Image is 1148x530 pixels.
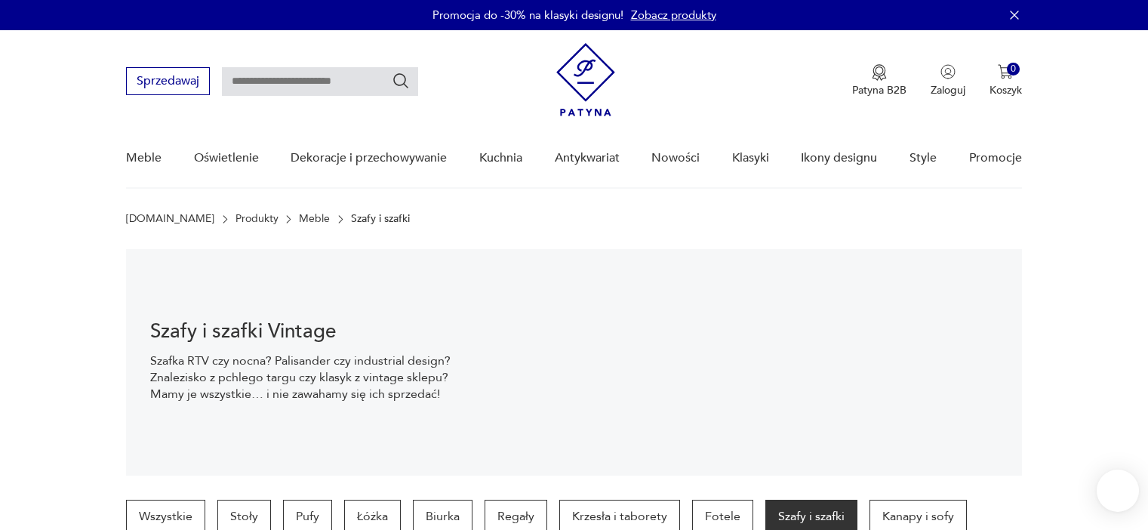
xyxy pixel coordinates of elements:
p: Koszyk [989,83,1022,97]
a: [DOMAIN_NAME] [126,213,214,225]
img: Ikona medalu [872,64,887,81]
a: Meble [126,129,162,187]
a: Nowości [651,129,700,187]
a: Sprzedawaj [126,77,210,88]
h1: Szafy i szafki Vintage [150,322,460,340]
img: Ikona koszyka [998,64,1013,79]
a: Antykwariat [555,129,620,187]
button: Sprzedawaj [126,67,210,95]
a: Klasyki [732,129,769,187]
a: Dekoracje i przechowywanie [291,129,447,187]
p: Zaloguj [931,83,965,97]
p: Szafka RTV czy nocna? Palisander czy industrial design? Znalezisko z pchlego targu czy klasyk z v... [150,353,460,402]
img: Ikonka użytkownika [940,64,956,79]
p: Patyna B2B [852,83,906,97]
div: 0 [1007,63,1020,75]
button: Zaloguj [931,64,965,97]
a: Ikony designu [801,129,877,187]
a: Ikona medaluPatyna B2B [852,64,906,97]
button: Szukaj [392,72,410,90]
img: Patyna - sklep z meblami i dekoracjami vintage [556,43,615,116]
button: Patyna B2B [852,64,906,97]
iframe: Smartsupp widget button [1097,470,1139,512]
p: Szafy i szafki [351,213,410,225]
a: Oświetlenie [194,129,259,187]
p: Promocja do -30% na klasyki designu! [432,8,623,23]
a: Produkty [235,213,279,225]
button: 0Koszyk [989,64,1022,97]
a: Zobacz produkty [631,8,716,23]
a: Meble [299,213,330,225]
a: Promocje [969,129,1022,187]
a: Style [909,129,937,187]
a: Kuchnia [479,129,522,187]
